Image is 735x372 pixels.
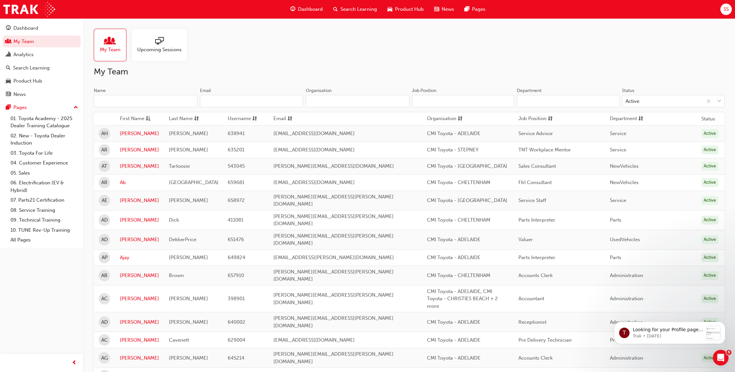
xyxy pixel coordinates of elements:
a: [PERSON_NAME] [120,272,159,279]
button: Pages [3,101,81,114]
span: Accounts Clerk [518,355,553,361]
span: [PERSON_NAME] [169,296,208,302]
span: Receptionist [518,319,547,325]
span: pages-icon [465,5,469,13]
span: [PERSON_NAME][EMAIL_ADDRESS][PERSON_NAME][DOMAIN_NAME] [273,269,394,282]
a: Analytics [3,49,81,61]
a: 02. New - Toyota Dealer Induction [8,131,81,148]
button: Organisationsorting-icon [427,115,463,123]
span: Organisation [427,115,456,123]
div: Active [701,253,718,262]
th: Status [701,115,715,123]
span: guage-icon [290,5,295,13]
div: Status [622,87,634,94]
span: AD [101,236,108,243]
span: AD [101,216,108,224]
span: [PERSON_NAME][EMAIL_ADDRESS][PERSON_NAME][DOMAIN_NAME] [273,233,394,246]
span: sorting-icon [638,115,643,123]
a: 04. Customer Experience [8,158,81,168]
span: Search Learning [340,6,377,13]
a: All Pages [8,235,81,245]
span: Job Position [518,115,547,123]
span: sorting-icon [252,115,257,123]
span: News [442,6,454,13]
span: Accountant [518,296,544,302]
span: Valuer [518,237,533,242]
span: [PERSON_NAME][EMAIL_ADDRESS][PERSON_NAME][DOMAIN_NAME] [273,194,394,207]
span: [PERSON_NAME][EMAIL_ADDRESS][PERSON_NAME][DOMAIN_NAME] [273,292,394,305]
input: Email [200,95,303,107]
span: Upcoming Sessions [137,46,182,54]
span: sorting-icon [287,115,292,123]
span: car-icon [387,5,392,13]
button: Job Positionsorting-icon [518,115,554,123]
span: Service [610,197,626,203]
button: SS [720,4,732,15]
span: [PERSON_NAME] [169,131,208,136]
span: AT [102,163,107,170]
span: CMI Toyota - [GEOGRAPHIC_DATA] [427,197,507,203]
a: [PERSON_NAME] [120,216,159,224]
span: AC [101,336,108,344]
a: [PERSON_NAME] [120,130,159,137]
div: Email [200,87,211,94]
a: 03. Toyota For Life [8,148,81,158]
span: AR [101,146,107,154]
span: CMI Toyota - ADELAIDE [427,237,481,242]
div: Active [626,98,639,105]
span: CMI Toyota - ADELAIDE [427,255,481,260]
span: search-icon [333,5,338,13]
span: Parts [610,255,621,260]
span: CMI Toyota - CHELTENHAM [427,272,490,278]
a: News [3,88,81,101]
span: DekkerPrice [169,237,196,242]
span: 657910 [228,272,244,278]
a: 08. Service Training [8,205,81,215]
span: Username [228,115,251,123]
a: Dashboard [3,22,81,34]
span: asc-icon [146,115,151,123]
input: Organisation [306,95,409,107]
div: Job Position [412,87,436,94]
span: AB [101,272,107,279]
span: NewVehicles [610,163,639,169]
span: AE [102,197,107,204]
span: Dick [169,217,179,223]
span: Service Advisor [518,131,553,136]
span: [PERSON_NAME] [169,255,208,260]
span: [PERSON_NAME] [169,319,208,325]
span: [PERSON_NAME][EMAIL_ADDRESS][PERSON_NAME][DOMAIN_NAME] [273,315,394,329]
span: [EMAIL_ADDRESS][DOMAIN_NAME] [273,131,355,136]
span: CMI Toyota - ADELAIDE, CMI Toyota - CHRISTIES BEACH + 2 more [427,288,498,309]
span: Product Hub [395,6,424,13]
span: 411081 [228,217,243,223]
span: 543045 [228,163,245,169]
span: 659681 [228,179,244,185]
span: UsedVehicles [610,237,640,242]
a: 07. Parts21 Certification [8,195,81,205]
a: pages-iconPages [459,3,491,16]
a: search-iconSearch Learning [328,3,382,16]
a: 10. TUNE Rev-Up Training [8,225,81,235]
span: Service Staff [518,197,546,203]
div: Active [701,162,718,171]
span: Last Name [169,115,193,123]
span: Sales Consultant [518,163,556,169]
span: First Name [120,115,144,123]
a: 09. Technical Training [8,215,81,225]
div: Search Learning [13,64,50,72]
a: Ajay [120,254,159,261]
span: Administration [610,296,643,302]
div: Department [517,87,542,94]
span: CMI Toyota - CHELTENHAM [427,217,490,223]
span: [GEOGRAPHIC_DATA] [169,179,219,185]
img: Trak [3,2,55,17]
span: CMI Toyota - [GEOGRAPHIC_DATA] [427,163,507,169]
span: Accounts Clerk [518,272,553,278]
span: TNT Workplace Mentor [518,147,571,153]
a: car-iconProduct Hub [382,3,429,16]
input: Name [94,95,197,107]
